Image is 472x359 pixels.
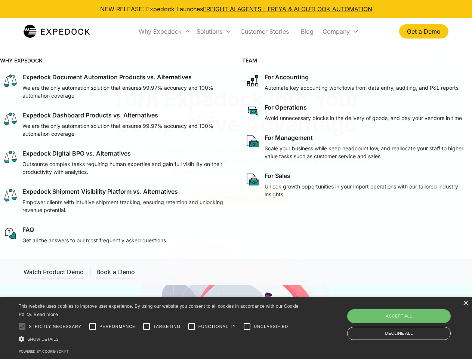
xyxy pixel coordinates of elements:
div: For Management [265,134,313,141]
span: Functionality [198,323,236,330]
a: Powered by cookie-script [19,349,69,353]
a: Customer Stories [234,19,295,44]
div: Book a Demo [96,268,135,276]
span: Performance [99,323,136,330]
p: Automate key accounting workflows from data entry, auditing, and P&L reports [265,84,459,92]
p: Get all the answers to our most frequently asked questions [22,236,166,244]
p: Unlock growth opportunities in your import operations with our tailored industry insights. [265,182,469,198]
img: rectangular chat bubble icon [245,104,260,119]
img: scale icon [3,188,18,203]
a: Get a Demo [399,24,448,39]
img: Expedock Logo [24,24,90,39]
a: FREIGHT AI AGENTS - FREYA & AI OUTLOOK AUTOMATION [203,5,372,13]
img: regular chat bubble icon [3,226,18,241]
div: Why Expedock [136,19,194,44]
a: Blog [295,19,320,44]
iframe: Chat Widget [348,278,472,359]
p: Outsource complex tasks requiring human expertise and gain full visibility on their productivity ... [22,160,227,176]
div: For Sales [265,172,290,179]
span: This website uses cookies to improve user experience. By using our website you consent to all coo... [19,304,299,317]
div: Company [320,19,362,44]
div: Solutions [194,19,234,44]
div: Company [323,28,350,35]
span: Unclassified [254,323,288,330]
div: Why Expedock [139,28,182,35]
div: FAQ [22,226,34,233]
p: We are the only automation solution that ensures 99.97% accuracy and 100% automation coverage [22,122,227,138]
div: For Operations [265,104,307,111]
p: Scale your business while keep headcount low, and reallocate your staff to higher value tasks suc... [265,144,469,160]
img: scale icon [3,73,18,88]
div: Expedock Shipment Visibility Platform vs. Alternatives [22,188,178,195]
div: Solutions [197,28,222,35]
div: Expedock Document Automation Products vs. Alternatives [22,73,192,81]
a: home [24,24,90,39]
img: scale icon [3,150,18,165]
img: paper and bag icon [245,172,260,187]
p: Avoid unnecessary blocks in the delivery of goods, and pay your vendors in time [265,114,462,122]
div: For Accounting [265,73,309,81]
a: Read more [34,312,58,317]
div: Expedock Digital BPO vs. Alternatives [22,150,131,157]
a: open lightbox [24,265,84,279]
p: Empower clients with intuitive shipment tracking, ensuring retention and unlocking revenue potent... [22,198,227,214]
div: Show details [19,335,301,343]
span: Show details [27,337,59,341]
a: Book a Demo [96,265,135,279]
div: Expedock Dashboard Products vs. Alternatives [22,111,158,119]
img: paper and bag icon [245,134,260,149]
img: network like icon [245,73,260,88]
img: scale icon [3,111,18,126]
div: Watch Product Demo [24,268,84,276]
span: Strictly necessary [29,323,81,330]
p: We are the only automation solution that ensures 99.97% accuracy and 100% automation coverage [22,84,227,99]
div: NEW RELEASE: Expedock Launches [100,4,372,13]
span: Targeting [153,323,180,330]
